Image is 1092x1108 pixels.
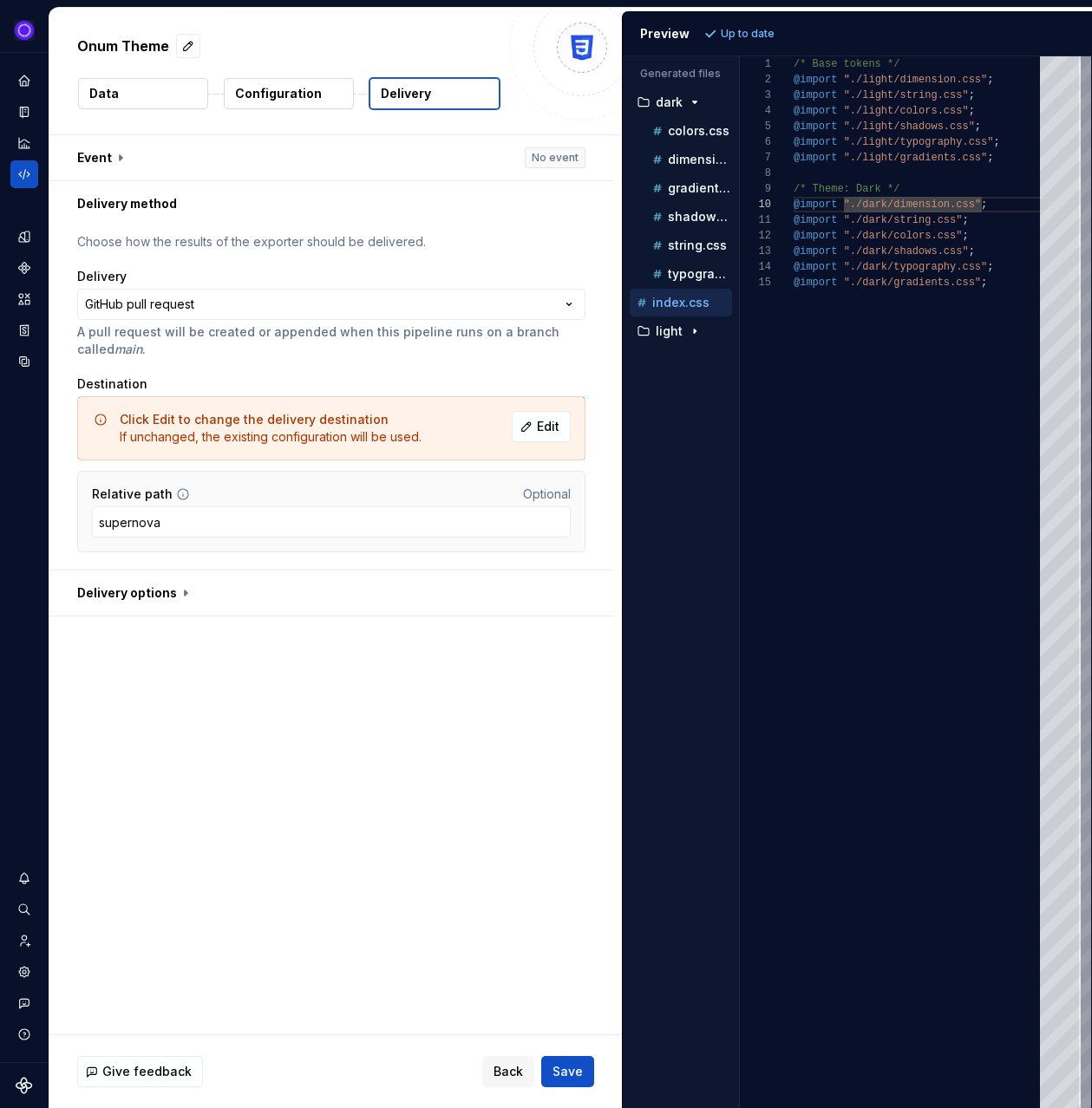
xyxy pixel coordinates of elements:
[988,261,994,273] span: ;
[637,207,732,226] button: shadows.css
[668,124,729,138] p: colors.css
[652,296,709,310] p: index.css
[981,199,987,211] span: ;
[963,230,969,242] span: ;
[740,119,771,134] div: 5
[10,254,38,282] a: Components
[740,88,771,103] div: 3
[740,181,771,197] div: 9
[740,228,771,244] div: 12
[10,989,38,1017] button: Contact support
[224,78,354,109] button: Configuration
[794,105,837,117] span: @import
[120,411,422,446] div: If unchanged, the existing configuration will be used.
[10,67,38,95] a: Home
[656,324,683,338] p: light
[10,316,38,344] div: Storybook stories
[77,36,169,56] p: Onum Theme
[794,152,837,164] span: @import
[721,27,775,41] p: Up to date
[89,85,119,102] p: Data
[981,277,987,289] span: ;
[975,121,981,133] span: ;
[740,197,771,212] div: 10
[969,105,975,117] span: ;
[77,375,147,393] label: Destination
[10,160,38,188] a: Code automation
[541,1056,594,1087] button: Save
[740,103,771,119] div: 4
[10,958,38,986] a: Settings
[963,214,969,226] span: ;
[637,236,732,255] button: string.css
[78,78,208,109] button: Data
[120,412,389,427] span: Click Edit to change the delivery destination
[794,277,837,289] span: @import
[10,223,38,251] a: Design tokens
[10,896,38,923] button: Search ⌘K
[630,93,732,112] button: dark
[640,67,722,81] p: Generated files
[740,56,771,72] div: 1
[369,77,500,110] button: Delivery
[844,105,969,117] span: "./light/colors.css"
[740,166,771,181] div: 8
[969,89,975,101] span: ;
[844,152,988,164] span: "./light/gradients.css"
[844,121,975,133] span: "./light/shadows.css"
[794,121,837,133] span: @import
[844,261,988,273] span: "./dark/typography.css"
[656,95,683,109] p: dark
[630,293,732,312] button: index.css
[637,179,732,198] button: gradients.css
[794,199,837,211] span: @import
[494,1063,523,1080] span: Back
[92,486,173,503] label: Relative path
[994,136,1000,148] span: ;
[630,322,732,341] button: light
[16,1077,33,1094] a: Supernova Logo
[794,136,837,148] span: @import
[10,927,38,955] a: Invite team
[77,233,585,251] p: Choose how the results of the exporter should be delivered.
[77,268,127,285] label: Delivery
[794,183,899,195] span: /* Theme: Dark */
[844,245,969,257] span: "./dark/shadows.css"
[640,25,690,42] div: Preview
[14,20,35,41] img: 868fd657-9a6c-419b-b302-5d6615f36a2c.png
[740,259,771,275] div: 14
[235,85,322,102] p: Configuration
[740,72,771,88] div: 2
[844,199,981,211] span: "./dark/dimension.css"
[794,261,837,273] span: @import
[668,267,732,281] p: typography.css
[794,89,837,101] span: @import
[844,74,988,86] span: "./light/dimension.css"
[988,152,994,164] span: ;
[794,230,837,242] span: @import
[10,864,38,892] button: Notifications
[523,486,571,501] span: Optional
[794,58,899,70] span: /* Base tokens */
[10,129,38,157] a: Analytics
[114,342,142,356] i: main
[844,277,981,289] span: "./dark/gradients.css"
[740,134,771,150] div: 6
[794,214,837,226] span: @import
[637,150,732,169] button: dimension.css
[381,85,431,102] p: Delivery
[794,74,837,86] span: @import
[988,74,994,86] span: ;
[537,418,559,435] span: Edit
[668,181,732,195] p: gradients.css
[10,98,38,126] div: Documentation
[77,323,585,358] p: A pull request will be created or appended when this pipeline runs on a branch called .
